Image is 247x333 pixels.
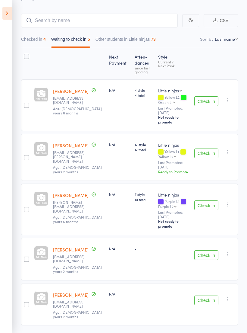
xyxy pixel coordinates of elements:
[53,96,92,105] small: oakley_silver@hotmail.com
[135,88,153,93] span: 4 style
[95,34,156,48] button: Other students in Little ninjas73
[135,142,153,147] span: 17 style
[194,296,218,305] button: Check in
[158,100,173,104] div: Green L1
[194,96,218,106] button: Check in
[109,192,130,197] div: N/A
[204,14,238,27] button: CSV
[21,34,46,48] button: Checked in4
[53,300,92,309] small: jennawebb87@yahoo.com
[53,309,102,319] span: Age: [DEMOGRAPHIC_DATA] years 2 months
[53,142,89,149] a: [PERSON_NAME]
[135,192,153,197] span: 7 style
[158,204,174,208] div: Purple L2
[158,95,189,104] div: Yellow L2
[158,60,189,68] div: Current / Next Rank
[158,192,189,198] div: Little ninjas
[135,147,153,152] span: 17 total
[158,219,189,229] div: Not ready to promote
[194,149,218,158] button: Check in
[194,200,218,210] button: Check in
[88,37,90,42] div: 5
[135,246,153,251] div: -
[109,291,130,296] div: N/A
[109,88,130,93] div: N/A
[158,210,189,219] small: Last Promoted: [DATE]
[135,66,153,74] div: since last grading
[158,155,173,158] div: Yellow L2
[158,88,179,94] div: Little ninjas
[151,37,156,42] div: 73
[53,192,89,198] a: [PERSON_NAME]
[53,106,102,115] span: Age: [DEMOGRAPHIC_DATA] years 6 months
[107,51,132,77] div: Next Payment
[53,200,92,213] small: aron.quinn1@gmail.com
[53,214,102,224] span: Age: [DEMOGRAPHIC_DATA] years 6 months
[53,264,102,274] span: Age: [DEMOGRAPHIC_DATA] years 2 months
[215,36,235,42] div: Last name
[53,255,92,263] small: aimeesimmons1997@gmail.com
[21,14,178,27] input: Search by name
[135,291,153,296] div: -
[158,169,189,174] div: Ready to Promote
[51,34,90,48] button: Waiting to check in5
[109,142,130,147] div: N/A
[43,37,46,42] div: 4
[158,106,189,115] small: Last Promoted: [DATE]
[109,246,130,251] div: N/A
[194,250,218,260] button: Check in
[132,51,156,77] div: Atten­dances
[158,142,189,148] div: Little ninjas
[53,246,89,253] a: [PERSON_NAME]
[53,88,89,94] a: [PERSON_NAME]
[135,93,153,98] span: 4 total
[53,292,89,298] a: [PERSON_NAME]
[158,149,189,158] div: Yellow L1
[53,150,92,163] small: teneille.paul@outlook.com
[156,51,192,77] div: Style
[200,36,214,42] label: Sort by
[135,197,153,202] span: 10 total
[158,115,189,124] div: Not ready to promote
[158,160,189,169] small: Last Promoted: [DATE]
[53,165,102,174] span: Age: [DEMOGRAPHIC_DATA] years 2 months
[158,199,189,208] div: Purple L1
